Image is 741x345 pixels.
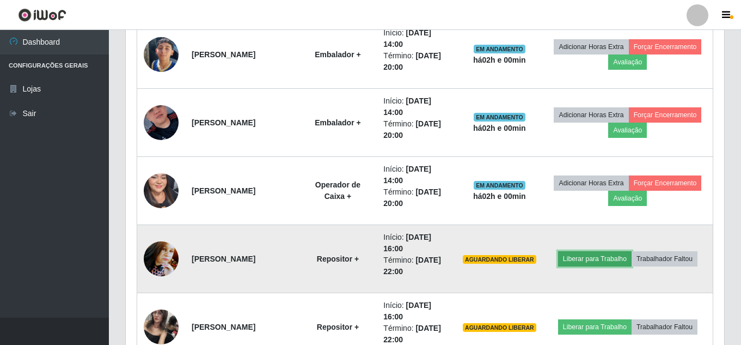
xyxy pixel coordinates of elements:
[608,191,647,206] button: Avaliação
[473,192,526,201] strong: há 02 h e 00 min
[144,235,179,282] img: 1632155042572.jpeg
[383,186,450,209] li: Término:
[474,45,525,53] span: EM ANDAMENTO
[18,8,66,22] img: CoreUI Logo
[608,123,647,138] button: Avaliação
[192,50,255,59] strong: [PERSON_NAME]
[315,50,360,59] strong: Embalador +
[192,255,255,263] strong: [PERSON_NAME]
[632,319,697,335] button: Trabalhador Faltou
[192,118,255,127] strong: [PERSON_NAME]
[315,180,360,201] strong: Operador de Caixa +
[383,300,450,323] li: Início:
[558,319,632,335] button: Liberar para Trabalho
[554,175,628,191] button: Adicionar Horas Extra
[383,232,450,255] li: Início:
[144,23,179,86] img: 1756230047876.jpeg
[192,323,255,331] strong: [PERSON_NAME]
[473,56,526,64] strong: há 02 h e 00 min
[463,255,536,264] span: AGUARDANDO LIBERAR
[474,181,525,190] span: EM ANDAMENTO
[608,55,647,70] button: Avaliação
[315,118,360,127] strong: Embalador +
[144,153,179,228] img: 1750900029799.jpeg
[554,107,628,123] button: Adicionar Horas Extra
[629,39,702,55] button: Forçar Encerramento
[383,164,450,186] li: Início:
[558,251,632,267] button: Liberar para Trabalho
[383,301,431,321] time: [DATE] 16:00
[463,323,536,332] span: AGUARDANDO LIBERAR
[317,323,359,331] strong: Repositor +
[383,50,450,73] li: Término:
[473,124,526,132] strong: há 02 h e 00 min
[554,39,628,55] button: Adicionar Horas Extra
[629,107,702,123] button: Forçar Encerramento
[383,27,450,50] li: Início:
[629,175,702,191] button: Forçar Encerramento
[383,118,450,141] li: Término:
[383,95,450,118] li: Início:
[383,96,431,117] time: [DATE] 14:00
[632,251,697,267] button: Trabalhador Faltou
[383,255,450,277] li: Término:
[474,113,525,122] span: EM ANDAMENTO
[192,186,255,195] strong: [PERSON_NAME]
[383,233,431,253] time: [DATE] 16:00
[144,92,179,154] img: 1754703952104.jpeg
[383,165,431,185] time: [DATE] 14:00
[317,255,359,263] strong: Repositor +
